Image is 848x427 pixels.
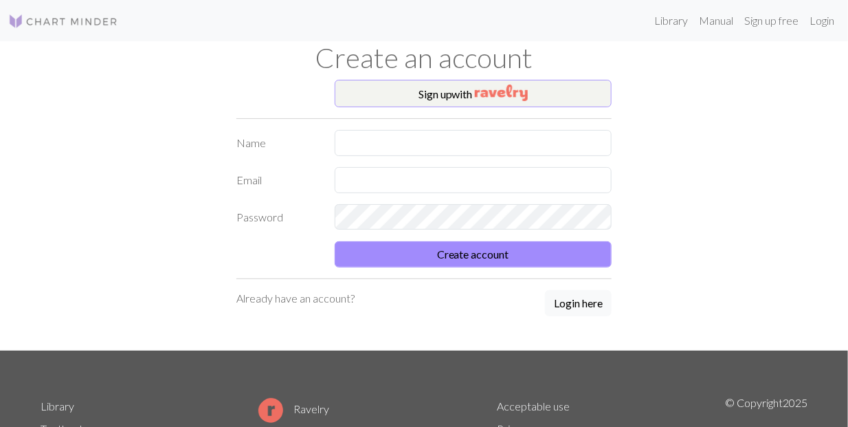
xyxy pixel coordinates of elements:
[8,13,118,30] img: Logo
[228,130,326,156] label: Name
[32,41,816,74] h1: Create an account
[649,7,693,34] a: Library
[545,290,612,316] button: Login here
[497,399,570,413] a: Acceptable use
[739,7,804,34] a: Sign up free
[228,167,326,193] label: Email
[475,85,528,101] img: Ravelry
[335,241,612,267] button: Create account
[258,398,283,423] img: Ravelry logo
[693,7,739,34] a: Manual
[41,399,74,413] a: Library
[228,204,326,230] label: Password
[258,402,330,415] a: Ravelry
[545,290,612,318] a: Login here
[236,290,355,307] p: Already have an account?
[804,7,840,34] a: Login
[335,80,612,107] button: Sign upwith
